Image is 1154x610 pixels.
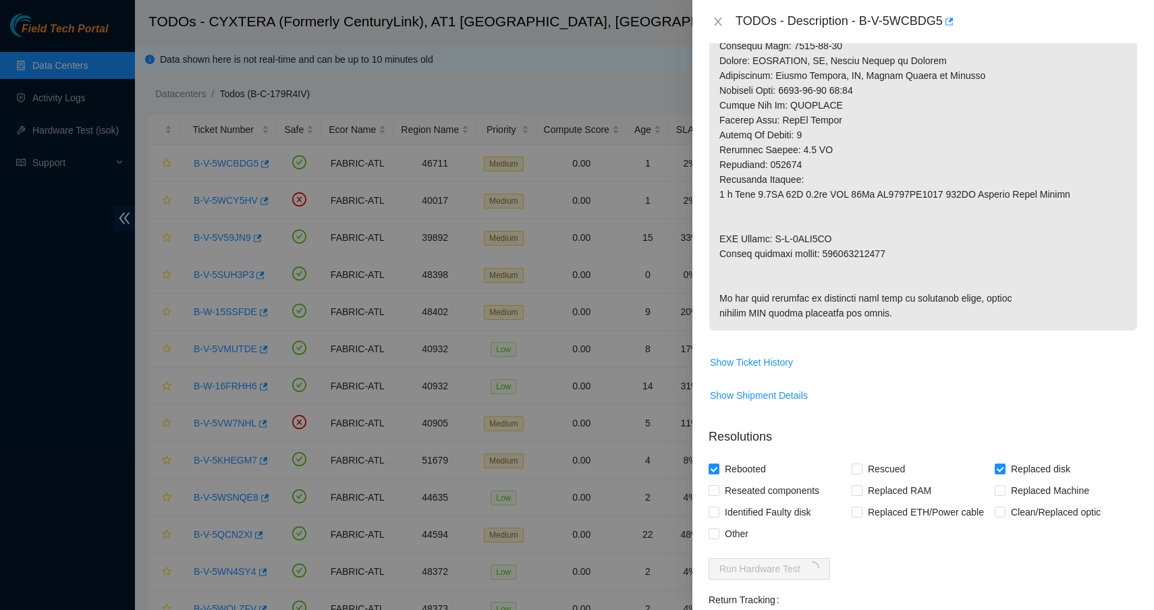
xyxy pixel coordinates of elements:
[709,417,1138,446] p: Resolutions
[719,480,825,501] span: Reseated components
[862,458,910,480] span: Rescued
[710,355,793,370] span: Show Ticket History
[709,385,808,406] button: Show Shipment Details
[709,16,727,28] button: Close
[713,16,723,27] span: close
[862,501,989,523] span: Replaced ETH/Power cable
[736,11,1138,32] div: TODOs - Description - B-V-5WCBDG5
[1006,458,1076,480] span: Replaced disk
[719,523,754,545] span: Other
[1006,501,1106,523] span: Clean/Replaced optic
[1006,480,1095,501] span: Replaced Machine
[709,352,794,373] button: Show Ticket History
[710,388,808,403] span: Show Shipment Details
[719,501,817,523] span: Identified Faulty disk
[862,480,937,501] span: Replaced RAM
[709,558,830,580] button: Run Hardware Testloading
[719,458,771,480] span: Rebooted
